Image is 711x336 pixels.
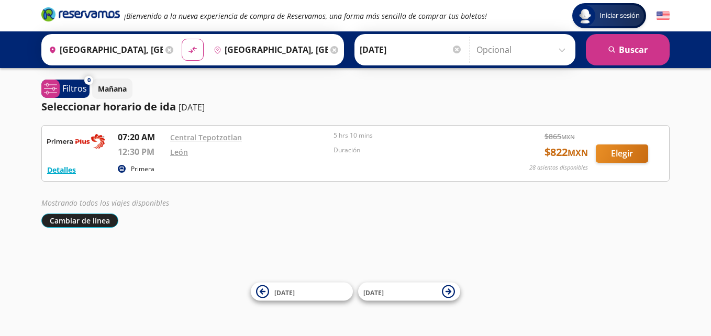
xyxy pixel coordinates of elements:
input: Buscar Destino [209,37,328,63]
p: 5 hrs 10 mins [334,131,492,140]
p: Primera [131,164,154,174]
button: Detalles [47,164,76,175]
button: Cambiar de línea [41,214,118,228]
em: Mostrando todos los viajes disponibles [41,198,169,208]
small: MXN [561,133,575,141]
p: Filtros [62,82,87,95]
span: $ 865 [545,131,575,142]
button: Buscar [586,34,670,65]
button: 0Filtros [41,80,90,98]
button: Elegir [596,144,648,163]
p: Duración [334,145,492,155]
a: Brand Logo [41,6,120,25]
span: $ 822 [545,144,588,160]
a: Central Tepotzotlan [170,132,242,142]
input: Opcional [476,37,570,63]
button: Mañana [92,79,132,99]
em: ¡Bienvenido a la nueva experiencia de compra de Reservamos, una forma más sencilla de comprar tus... [124,11,487,21]
input: Elegir Fecha [360,37,462,63]
span: [DATE] [274,288,295,297]
span: 0 [87,76,91,85]
button: [DATE] [251,283,353,301]
img: RESERVAMOS [47,131,105,152]
span: [DATE] [363,288,384,297]
p: [DATE] [179,101,205,114]
span: Iniciar sesión [595,10,644,21]
p: 12:30 PM [118,145,165,158]
button: English [657,9,670,23]
p: Seleccionar horario de ida [41,99,176,115]
button: [DATE] [358,283,460,301]
i: Brand Logo [41,6,120,22]
p: Mañana [98,83,127,94]
input: Buscar Origen [45,37,163,63]
p: 07:20 AM [118,131,165,143]
small: MXN [568,147,588,159]
p: 28 asientos disponibles [529,163,588,172]
a: León [170,147,188,157]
